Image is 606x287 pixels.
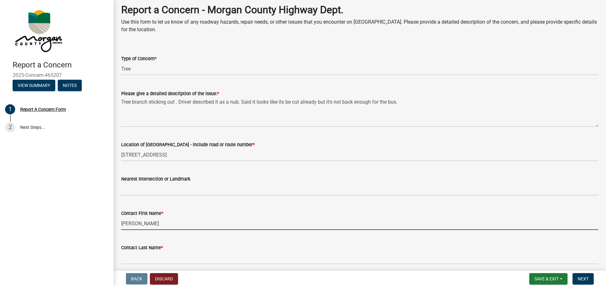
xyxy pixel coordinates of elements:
button: Next [573,273,594,284]
button: Back [126,273,147,284]
span: Back [131,276,142,281]
strong: Report a Concern - Morgan County Highway Dept. [121,4,343,16]
label: Type of Concern [121,57,157,61]
img: Morgan County, Indiana [13,7,63,54]
button: Discard [150,273,178,284]
div: 2 [5,122,15,132]
span: 2025-Concern-465207 [13,72,101,78]
span: Save & Exit [534,276,559,281]
div: Report A Concern Form [20,107,66,112]
button: Save & Exit [529,273,567,284]
h4: Report a Concern [13,60,109,70]
label: Nearest Intersection or Landmark [121,177,190,181]
label: Location of [GEOGRAPHIC_DATA] - include road or route number [121,143,255,147]
label: Contact First Name [121,211,163,216]
label: Please give a detailed description of the issue: [121,92,219,96]
div: 1 [5,104,15,114]
wm-modal-confirm: Notes [58,83,82,88]
wm-modal-confirm: Summary [13,83,55,88]
button: Notes [58,80,82,91]
button: View Summary [13,80,55,91]
p: Use this form to let us know of any roadway hazards, repair needs, or other issues that you encou... [121,18,598,33]
span: Next [578,276,589,281]
label: Contact Last Name [121,246,163,250]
